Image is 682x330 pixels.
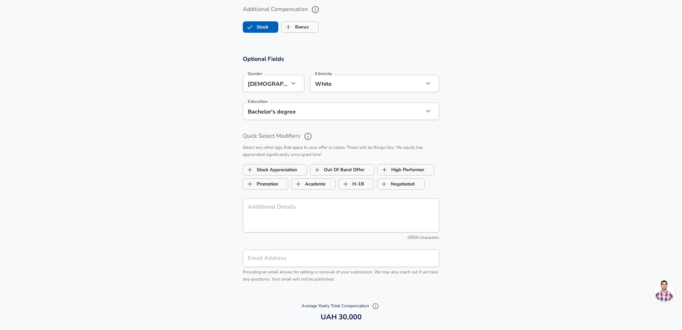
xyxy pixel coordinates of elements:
span: Average Yearly Total Compensation [301,303,381,309]
label: Gender [248,72,262,76]
button: StockStock [243,21,278,33]
span: Providing an email allows for editing or removal of your submission. We may also reach out if we ... [243,269,438,282]
button: H-1BH-1B [339,178,374,190]
input: team@levels.fyi [243,250,439,267]
button: PromotionPromotion [243,178,288,190]
p: Select any other tags that apply to your offer or salary. These will be things like, 'My equity h... [243,144,439,158]
label: Education [248,99,268,104]
button: help [309,4,321,16]
label: Academic [292,177,326,191]
label: Stock Appreciation [243,163,297,177]
div: White [310,75,413,92]
button: NegotiatedNegotiated [377,178,425,190]
span: Negotiated [377,177,391,191]
div: Open chat [654,280,675,302]
label: Quick Select Modifiers [243,130,439,142]
label: Negotiated [377,177,415,191]
button: Explain Total Compensation [370,301,381,311]
div: 0/500 characters [243,234,439,241]
span: Promotion [243,177,257,191]
span: Bonus [282,20,295,34]
label: Ethnicity [315,72,332,76]
span: H-1B [339,177,352,191]
button: Stock AppreciationStock Appreciation [243,164,307,176]
label: Out Of Band Offer [310,163,364,177]
label: Additional Compensation [243,4,439,16]
span: Stock Appreciation [243,163,257,177]
span: Stock [243,20,257,34]
div: Bachelor's degree [243,103,413,120]
button: help [302,130,314,142]
span: High Performer [378,163,391,177]
div: [DEMOGRAPHIC_DATA] [243,75,289,92]
h3: Optional Fields [243,55,439,63]
button: BonusBonus [281,21,319,33]
label: High Performer [378,163,424,177]
label: H-1B [339,177,364,191]
button: High PerformerHigh Performer [377,164,434,176]
h6: UAH 30,000 [246,311,436,323]
label: Bonus [282,20,309,34]
span: Academic [292,177,305,191]
button: Out Of Band OfferOut Of Band Offer [310,164,374,176]
span: Out Of Band Offer [310,163,324,177]
label: Stock [243,20,268,34]
label: Promotion [243,177,278,191]
button: AcademicAcademic [291,178,336,190]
